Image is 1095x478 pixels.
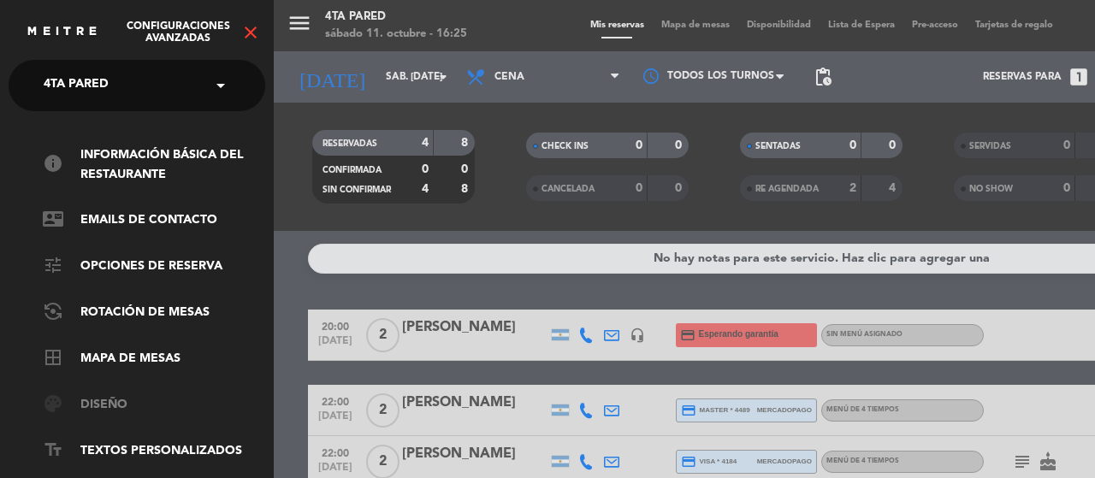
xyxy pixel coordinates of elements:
[43,303,265,323] a: Rotación de Mesas
[43,441,265,462] a: Textos Personalizados
[115,21,240,44] span: Configuraciones avanzadas
[43,210,265,231] a: Emails de Contacto
[43,257,265,277] a: Opciones de reserva
[44,68,109,103] span: 4ta Pared
[26,26,98,38] img: MEITRE
[43,395,265,416] a: Diseño
[43,440,63,460] i: text_fields
[43,349,265,369] a: Mapa de mesas
[43,255,63,275] i: tune
[240,22,261,43] i: close
[43,209,63,229] i: contact_mail
[43,347,63,368] i: border_all
[43,153,63,174] i: info
[43,393,63,414] i: palette
[43,145,265,185] a: Información básica del restaurante
[43,301,63,322] i: flip_camera_android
